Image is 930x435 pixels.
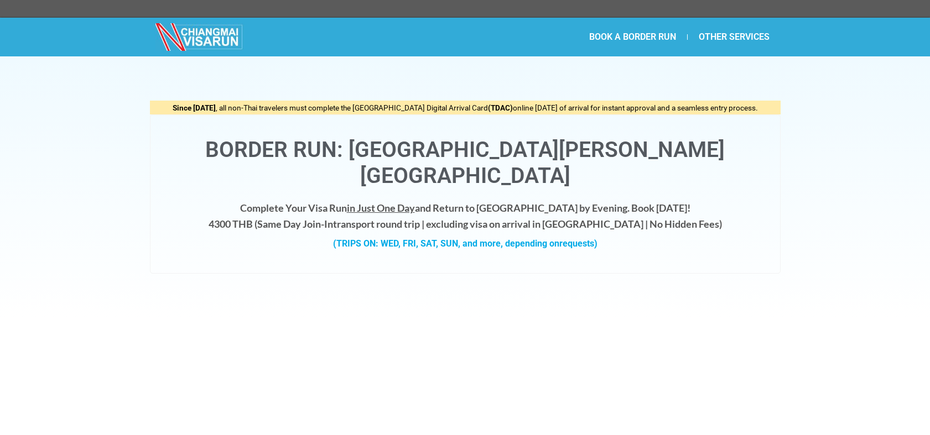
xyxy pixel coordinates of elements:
span: requests) [559,238,598,249]
strong: (TDAC) [488,103,513,112]
span: in Just One Day [347,202,415,214]
strong: Same Day Join-In [257,218,333,230]
h4: Complete Your Visa Run and Return to [GEOGRAPHIC_DATA] by Evening. Book [DATE]! 4300 THB ( transp... [162,200,769,232]
a: OTHER SERVICES [688,24,781,50]
nav: Menu [465,24,781,50]
span: , all non-Thai travelers must complete the [GEOGRAPHIC_DATA] Digital Arrival Card online [DATE] o... [173,103,758,112]
strong: (TRIPS ON: WED, FRI, SAT, SUN, and more, depending on [333,238,598,249]
strong: Since [DATE] [173,103,216,112]
a: BOOK A BORDER RUN [578,24,687,50]
h1: Border Run: [GEOGRAPHIC_DATA][PERSON_NAME][GEOGRAPHIC_DATA] [162,137,769,189]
